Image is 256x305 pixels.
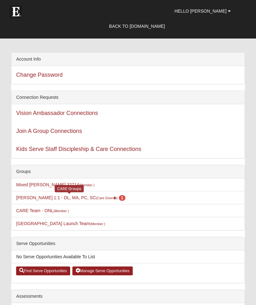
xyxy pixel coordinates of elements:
a: Hello [PERSON_NAME] [170,3,235,19]
li: No Serve Opportunities Available To List [11,250,245,263]
a: Back to [DOMAIN_NAME] [104,18,170,34]
span: number of pending members [119,195,125,201]
small: (Member ) [53,209,69,213]
div: Account Info [11,53,245,66]
a: Join A Group Connections [16,128,82,134]
div: Connection Requests [11,91,245,104]
a: Mixed [PERSON_NAME] 32714(Member ) [16,182,94,187]
a: CARE Team - ONL(Member ) [16,208,69,213]
div: Groups [11,165,245,178]
a: [PERSON_NAME] 1:1 - DL, MA, PC, SC(Care Giver) 1 [16,195,125,200]
span: Hello [PERSON_NAME] [174,9,227,14]
div: CARE Groups [55,185,84,192]
a: Find Serve Opportunities [16,266,70,275]
a: Vision Ambassador Connections [16,110,98,116]
img: Eleven22 logo [9,5,22,18]
a: Kids Serve Staff Discipleship & Care Connections [16,146,141,152]
small: (Care Giver ) [96,196,118,200]
a: [GEOGRAPHIC_DATA] Launch Team(Member ) [16,221,105,226]
small: (Member ) [79,183,94,187]
a: Manage Serve Opportunities [72,266,133,275]
div: Assessments [11,290,245,303]
a: Change Password [16,72,63,78]
small: (Member ) [90,222,105,226]
div: Serve Opportunities [11,237,245,250]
